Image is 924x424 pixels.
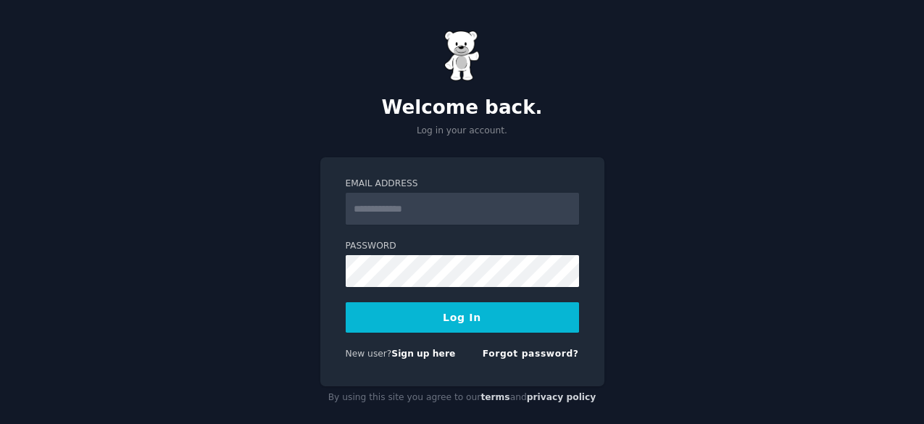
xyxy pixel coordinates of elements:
[346,302,579,333] button: Log In
[480,392,509,402] a: terms
[320,96,604,120] h2: Welcome back.
[346,178,579,191] label: Email Address
[391,349,455,359] a: Sign up here
[320,386,604,410] div: By using this site you agree to our and
[483,349,579,359] a: Forgot password?
[527,392,596,402] a: privacy policy
[444,30,480,81] img: Gummy Bear
[346,349,392,359] span: New user?
[320,125,604,138] p: Log in your account.
[346,240,579,253] label: Password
